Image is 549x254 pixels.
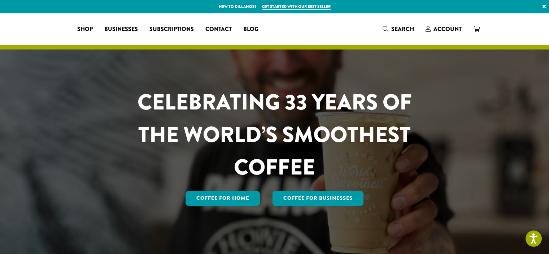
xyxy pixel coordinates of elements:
[243,25,258,34] span: Blog
[391,25,414,33] span: Search
[205,25,232,34] span: Contact
[262,4,331,10] a: Get started with our best seller
[377,23,420,35] a: Search
[116,86,433,184] h1: CELEBRATING 33 YEARS OF THE WORLD’S SMOOTHEST COFFEE
[77,25,93,34] span: Shop
[71,23,99,35] a: Shop
[273,191,363,206] a: Coffee For Businesses
[104,25,138,34] span: Businesses
[186,191,260,206] a: Coffee for Home
[149,25,194,34] span: Subscriptions
[433,25,462,33] span: Account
